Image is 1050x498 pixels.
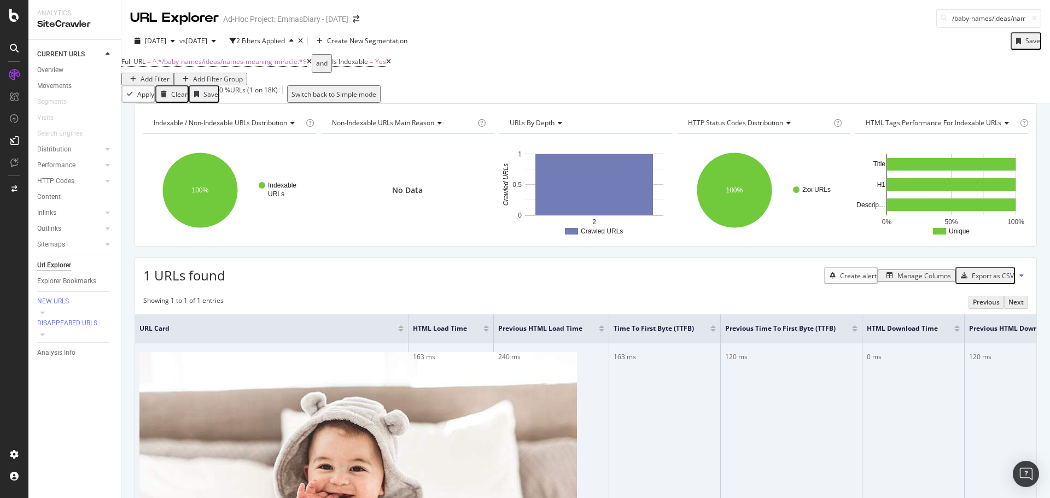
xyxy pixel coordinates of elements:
a: Explorer Bookmarks [37,276,113,287]
div: NEW URLS [37,297,69,306]
div: Performance [37,160,75,171]
div: Create alert [840,271,877,280]
text: 0 [518,212,522,219]
h4: HTML Tags Performance for Indexable URLs [864,114,1018,132]
a: Content [37,191,113,203]
button: Save [189,85,219,103]
text: 50% [945,218,958,226]
button: and [312,54,332,73]
text: Descrip… [857,201,886,209]
span: = [370,57,374,66]
a: Overview [37,65,113,76]
text: H1 [877,181,886,189]
div: URL Explorer [130,9,219,27]
a: CURRENT URLS [37,49,102,60]
div: Analytics [37,9,112,18]
span: 1 URLs found [143,266,225,284]
div: arrow-right-arrow-left [353,15,359,23]
button: Create alert [824,267,878,284]
div: Save [1025,36,1040,45]
div: 0 % URLs ( 1 on 18K ) [219,85,278,103]
a: HTTP Codes [37,175,102,187]
text: Indexable [268,181,296,189]
div: Next [1008,297,1024,307]
div: 163 ms [614,352,716,362]
a: Segments [37,96,78,108]
div: Manage Columns [897,271,951,280]
span: = [147,57,151,66]
text: 2xx URLs [802,186,831,194]
div: Add Filter [141,74,170,84]
button: Manage Columns [878,269,955,282]
button: Export as CSV [955,267,1015,284]
div: DISAPPEARED URLS [37,319,97,328]
a: Inlinks [37,207,102,219]
svg: A chart. [678,143,850,238]
span: ^.*/baby-names/ideas/names-meaning-miracle.*$ [153,57,307,66]
span: Yes [375,57,386,66]
span: HTML Load Time [413,324,467,333]
text: 100% [726,186,743,194]
div: SiteCrawler [37,18,112,31]
span: HTML Tags Performance for Indexable URLs [866,118,1001,127]
a: Distribution [37,144,102,155]
div: Apply [137,90,154,99]
h4: Indexable / Non-Indexable URLs Distribution [151,114,304,132]
span: 2025 Aug. 25th [186,36,207,45]
h4: URLs by Depth [507,114,662,132]
span: HTML Download Time [867,324,938,333]
text: 0% [882,218,892,226]
div: times [298,38,303,44]
div: Distribution [37,144,72,155]
text: Crawled URLs [581,227,623,235]
div: CURRENT URLS [37,49,85,60]
div: Search Engines [37,128,83,139]
span: HTTP Status Codes Distribution [688,118,783,127]
text: Title [873,161,886,168]
div: A chart. [143,143,316,238]
div: A chart. [855,143,1028,238]
div: 2 Filters Applied [236,36,285,45]
span: Previous HTML Load Time [498,324,582,333]
div: Overview [37,65,63,76]
text: URLs [268,190,284,198]
text: 2 [592,218,596,226]
span: URL Card [139,324,395,333]
button: 2 Filters Applied [230,32,298,50]
div: 120 ms [725,352,857,362]
h4: HTTP Status Codes Distribution [686,114,832,132]
div: Ad-Hoc Project: EmmasDiary - [DATE] [223,14,348,25]
button: Clear [155,85,189,103]
span: Full URL [121,57,145,66]
div: 163 ms [413,352,489,362]
div: Movements [37,80,72,92]
span: Non-Indexable URLs Main Reason [332,118,434,127]
input: Find a URL [936,9,1041,28]
div: and [316,56,328,71]
button: Save [1011,32,1041,50]
a: Url Explorer [37,260,113,271]
div: Save [203,90,218,99]
text: 100% [1008,218,1025,226]
div: 240 ms [498,352,604,362]
span: Previous Time To First Byte (TTFB) [725,324,836,333]
a: Search Engines [37,128,94,139]
button: Next [1004,296,1028,308]
a: Visits [37,112,65,124]
div: Explorer Bookmarks [37,276,96,287]
button: [DATE] [186,32,220,50]
button: Add Filter Group [174,73,247,85]
a: Movements [37,80,113,92]
svg: A chart. [499,143,672,238]
div: Open Intercom Messenger [1013,461,1039,487]
text: Crawled URLs [502,163,510,206]
a: Outlinks [37,223,102,235]
button: [DATE] [130,32,179,50]
a: DISAPPEARED URLS [37,318,113,329]
div: Clear [171,90,188,99]
span: No Data [392,185,423,196]
div: Sitemaps [37,239,65,250]
div: Visits [37,112,54,124]
div: Content [37,191,61,203]
a: Analysis Info [37,347,113,359]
